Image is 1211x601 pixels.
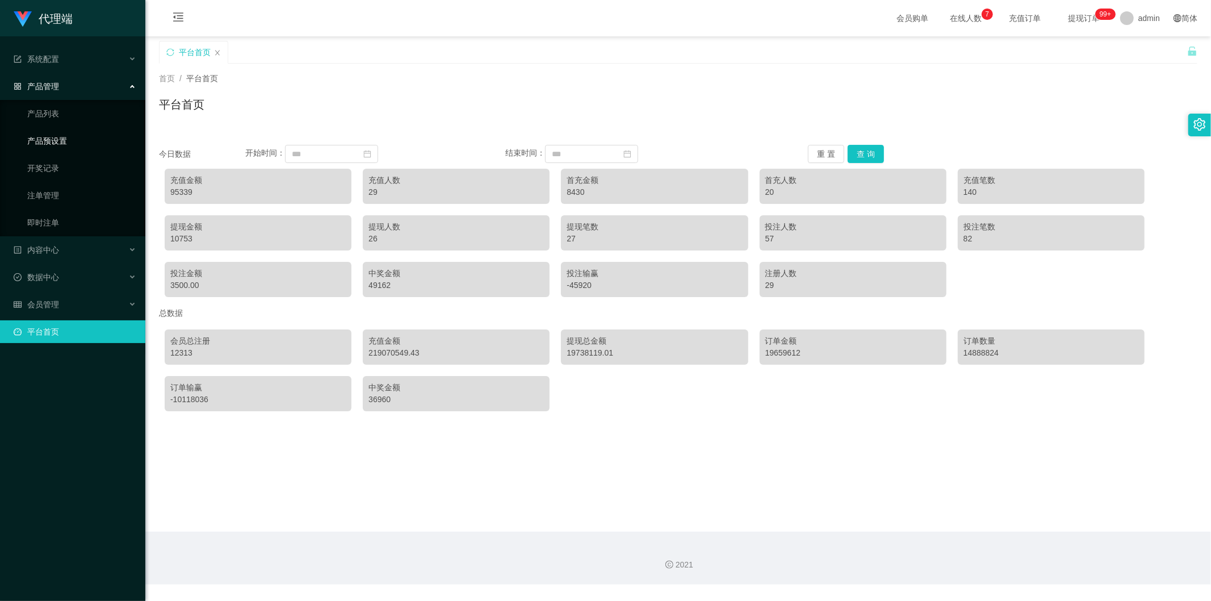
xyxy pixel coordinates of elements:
div: 提现笔数 [567,221,742,233]
i: 图标: menu-fold [159,1,198,37]
a: 图标: dashboard平台首页 [14,320,136,343]
span: 在线人数 [944,14,987,22]
span: / [179,74,182,83]
span: 产品管理 [14,82,59,91]
span: 结束时间： [505,149,545,158]
i: 图标: global [1174,14,1181,22]
div: 今日数据 [159,148,245,160]
div: 投注笔数 [963,221,1139,233]
div: 投注人数 [765,221,941,233]
i: 图标: calendar [363,150,371,158]
div: 3500.00 [170,279,346,291]
a: 产品预设置 [27,130,136,152]
a: 代理端 [14,14,73,23]
div: 提现金额 [170,221,346,233]
div: 中奖金额 [368,268,544,279]
span: 首页 [159,74,175,83]
i: 图标: close [214,49,221,56]
a: 产品列表 [27,102,136,125]
div: 140 [963,186,1139,198]
i: 图标: setting [1193,118,1206,131]
i: 图标: sync [166,48,174,56]
i: 图标: appstore-o [14,82,22,90]
div: 29 [765,279,941,291]
span: 提现订单 [1062,14,1105,22]
div: 20 [765,186,941,198]
div: 19738119.01 [567,347,742,359]
div: 49162 [368,279,544,291]
div: 会员总注册 [170,335,346,347]
div: -10118036 [170,394,346,406]
p: 7 [986,9,990,20]
div: 提现人数 [368,221,544,233]
a: 即时注单 [27,211,136,234]
div: 首充金额 [567,174,742,186]
div: 投注金额 [170,268,346,279]
span: 系统配置 [14,55,59,64]
i: 图标: check-circle-o [14,273,22,281]
div: 26 [368,233,544,245]
span: 开始时间： [245,149,285,158]
div: 27 [567,233,742,245]
button: 查 询 [848,145,884,163]
div: 中奖金额 [368,382,544,394]
div: 总数据 [159,303,1197,324]
div: 充值笔数 [963,174,1139,186]
img: logo.9652507e.png [14,11,32,27]
a: 开奖记录 [27,157,136,180]
div: 2021 [154,559,1202,571]
span: 会员管理 [14,300,59,309]
div: -45920 [567,279,742,291]
div: 平台首页 [179,41,211,63]
div: 8430 [567,186,742,198]
span: 数据中心 [14,273,59,282]
div: 219070549.43 [368,347,544,359]
i: 图标: unlock [1187,46,1197,56]
div: 订单金额 [765,335,941,347]
i: 图标: table [14,300,22,308]
div: 57 [765,233,941,245]
div: 首充人数 [765,174,941,186]
div: 充值金额 [170,174,346,186]
div: 订单数量 [963,335,1139,347]
div: 14888824 [963,347,1139,359]
span: 充值订单 [1003,14,1046,22]
i: 图标: calendar [623,150,631,158]
span: 内容中心 [14,245,59,254]
div: 29 [368,186,544,198]
div: 投注输赢 [567,268,742,279]
button: 重 置 [808,145,844,163]
div: 充值人数 [368,174,544,186]
i: 图标: form [14,55,22,63]
div: 82 [963,233,1139,245]
div: 订单输赢 [170,382,346,394]
div: 10753 [170,233,346,245]
div: 36960 [368,394,544,406]
div: 19659612 [765,347,941,359]
div: 提现总金额 [567,335,742,347]
div: 12313 [170,347,346,359]
span: 平台首页 [186,74,218,83]
sup: 7 [982,9,993,20]
h1: 代理端 [39,1,73,37]
h1: 平台首页 [159,96,204,113]
i: 图标: profile [14,246,22,254]
div: 注册人数 [765,268,941,279]
div: 充值金额 [368,335,544,347]
sup: 1189 [1095,9,1116,20]
a: 注单管理 [27,184,136,207]
i: 图标: copyright [665,561,673,569]
div: 95339 [170,186,346,198]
